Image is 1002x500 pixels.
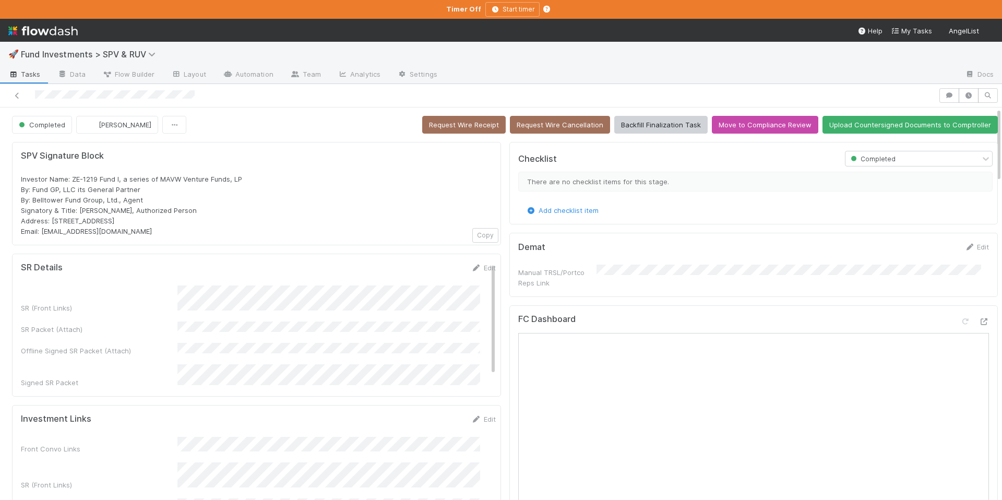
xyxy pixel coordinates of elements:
button: [PERSON_NAME] [76,116,158,134]
div: There are no checklist items for this stage. [518,172,993,192]
a: Automation [214,67,282,84]
div: Offline Signed SR Packet (Attach) [21,346,177,356]
span: AngelList [949,27,979,35]
a: My Tasks [891,26,932,36]
a: Analytics [329,67,389,84]
span: Flow Builder [102,69,154,79]
span: [PERSON_NAME] [99,121,151,129]
a: Team [282,67,329,84]
a: Edit [471,264,496,272]
a: Data [49,67,94,84]
h5: FC Dashboard [518,314,576,325]
h5: SR Details [21,263,63,273]
a: Flow Builder [94,67,163,84]
a: Add checklist item [526,206,599,215]
button: Upload Countersigned Documents to Comptroller [822,116,998,134]
img: avatar_e764f80f-affb-48ed-b536-deace7b998a7.png [85,120,96,130]
span: Completed [849,155,896,163]
button: Request Wire Receipt [422,116,506,134]
button: Backfill Finalization Task [614,116,708,134]
strong: Timer Off [446,5,481,13]
div: Help [857,26,882,36]
img: avatar_501ac9d6-9fa6-4fe9-975e-1fd988f7bdb1.png [983,26,994,37]
div: SR Packet (Attach) [21,324,177,335]
span: 🚀 [8,50,19,58]
button: Start timer [485,2,540,17]
a: Layout [163,67,214,84]
span: Tasks [8,69,41,79]
a: Edit [964,243,989,251]
div: SR (Front Links) [21,303,177,313]
h5: Demat [518,242,545,253]
div: SR (Front Links) [21,480,177,490]
a: Settings [389,67,446,84]
button: Move to Compliance Review [712,116,818,134]
a: Edit [471,415,496,423]
div: Manual TRSL/Portco Reps Link [518,267,597,288]
button: Request Wire Cancellation [510,116,610,134]
a: Docs [957,67,1002,84]
span: Investor Name: ZE-1219 Fund I, a series of MAVW Venture Funds, LP By: Fund GP, LLC its General Pa... [21,175,242,235]
img: logo-inverted-e16ddd16eac7371096b0.svg [8,22,78,40]
h5: Investment Links [21,414,91,424]
span: Completed [17,121,65,129]
span: Fund Investments > SPV & RUV [21,49,161,59]
div: Signed SR Packet [21,377,177,388]
div: Front Convo Links [21,444,177,454]
h5: SPV Signature Block [21,151,492,161]
h5: Checklist [518,154,557,164]
button: Completed [12,116,72,134]
button: Copy [472,228,498,243]
span: My Tasks [891,27,932,35]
